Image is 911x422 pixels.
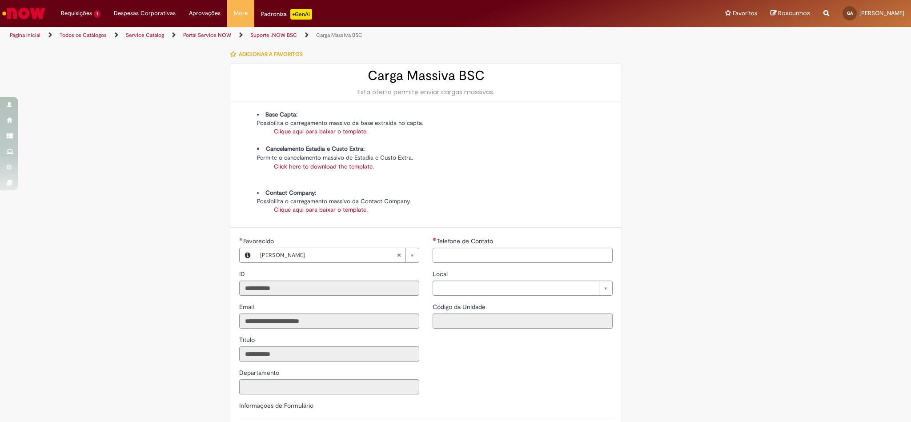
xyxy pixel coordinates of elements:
label: Somente leitura - ID [239,269,247,278]
span: Requisições [61,9,92,18]
div: Esta oferta permite enviar cargas massivas. [239,88,613,96]
a: Clique aqui para baixar o template. [274,206,368,213]
input: ID [239,281,419,296]
span: Telefone de Contato [437,237,495,245]
span: Aprovações [189,9,221,18]
label: Somente leitura - Email [239,302,256,311]
ul: Trilhas de página [7,27,601,44]
input: Título [239,346,419,362]
span: GA [847,10,853,16]
abbr: Limpar campo Favorecido [392,248,405,262]
strong: Contact Company: [265,189,316,197]
input: Telefone de Contato [433,248,613,263]
span: More [234,9,248,18]
span: Rascunhos [778,9,810,17]
span: [PERSON_NAME] [859,9,904,17]
span: Somente leitura - ID [239,270,247,278]
a: Click here to download the template. [274,163,374,170]
input: Departamento [239,379,419,394]
span: Somente leitura - Email [239,303,256,311]
strong: Base Capta: [265,111,297,118]
span: Favoritos [733,9,757,18]
p: +GenAi [290,9,312,20]
span: Adicionar a Favoritos [239,51,303,58]
button: Favorecido, Visualizar este registro Giovanni Alves [240,248,256,262]
img: ServiceNow [1,4,47,22]
button: Adicionar a Favoritos [230,45,308,64]
a: Rascunhos [771,9,810,18]
span: [PERSON_NAME] [260,248,397,262]
label: Somente leitura - Código da Unidade [433,302,487,311]
input: Email [239,313,419,329]
a: Página inicial [10,32,40,39]
span: Local [433,270,449,278]
span: Possibilita o carregamento massivo da Contact Company. [257,197,411,213]
span: Necessários [433,237,437,241]
span: Cancelamento Estadia e Custo Extra: [266,145,365,153]
h2: Carga Massiva BSC [239,68,613,83]
span: Despesas Corporativas [114,9,176,18]
span: Permite o cancelamento massivo de Estadia e Custo Extra. [257,154,413,170]
span: Somente leitura - Código da Unidade [433,303,487,311]
label: Somente leitura - Título [239,335,257,344]
span: Somente leitura - Departamento [239,369,281,377]
span: 1 [94,10,100,18]
a: Service Catalog [126,32,164,39]
span: Favorecido, Giovanni Alves [243,237,276,245]
input: Código da Unidade [433,313,613,329]
span: Possibilita o carregamento massivo da base extraída no capta. [257,119,423,135]
label: Informações de Formulário [239,402,313,410]
a: [PERSON_NAME]Limpar campo Favorecido [256,248,419,262]
a: Carga Massiva BSC [316,32,362,39]
a: Suporte .NOW BSC [250,32,297,39]
span: Obrigatório Preenchido [239,237,243,241]
a: Limpar campo Local [433,281,613,296]
a: Clique aqui para baixar o template. [274,128,368,135]
a: Todos os Catálogos [60,32,107,39]
a: Portal Service NOW [183,32,231,39]
span: Somente leitura - Título [239,336,257,344]
div: Padroniza [261,9,312,20]
label: Somente leitura - Departamento [239,368,281,377]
